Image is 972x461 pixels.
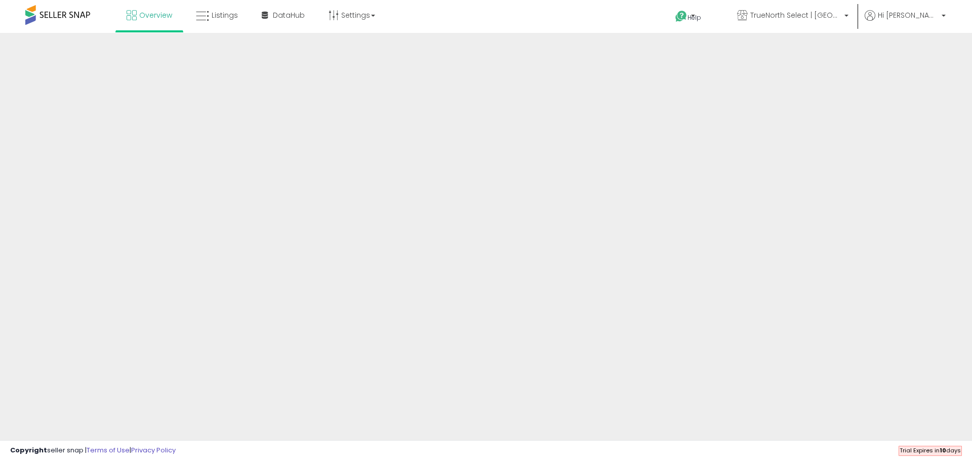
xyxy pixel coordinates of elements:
[687,13,701,22] span: Help
[940,446,946,454] b: 10
[675,10,687,23] i: Get Help
[900,446,961,454] span: Trial Expires in days
[212,10,238,20] span: Listings
[10,446,176,455] div: seller snap | |
[10,445,47,455] strong: Copyright
[131,445,176,455] a: Privacy Policy
[87,445,130,455] a: Terms of Use
[878,10,939,20] span: Hi [PERSON_NAME]
[865,10,946,33] a: Hi [PERSON_NAME]
[750,10,841,20] span: TrueNorth Select | [GEOGRAPHIC_DATA]
[273,10,305,20] span: DataHub
[667,3,721,33] a: Help
[139,10,172,20] span: Overview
